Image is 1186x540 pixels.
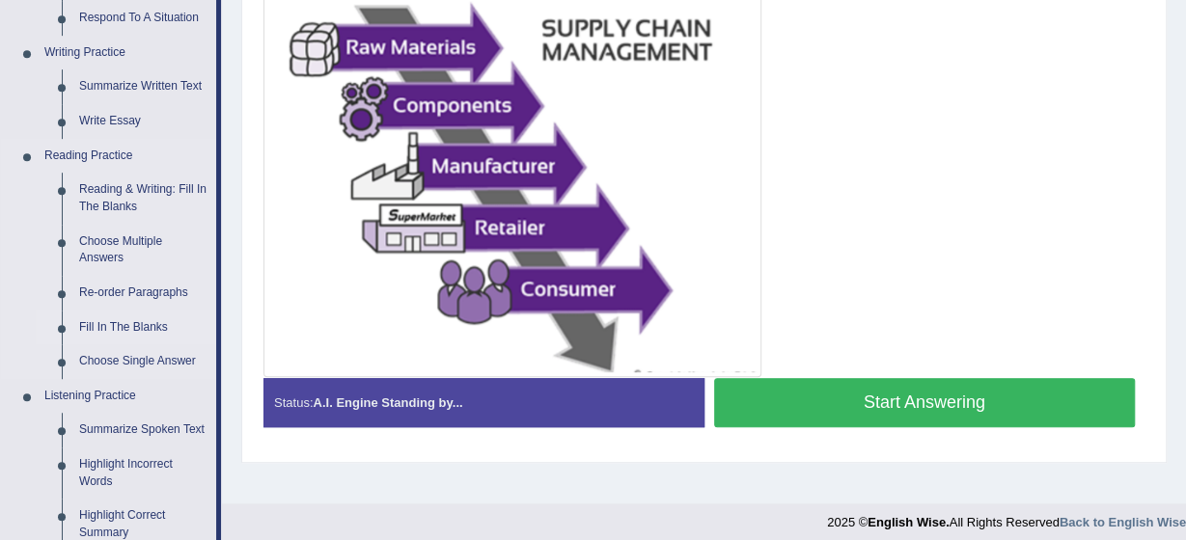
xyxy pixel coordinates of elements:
div: 2025 © All Rights Reserved [827,503,1186,531]
a: Respond To A Situation [70,1,216,36]
a: Write Essay [70,104,216,139]
a: Back to English Wise [1060,515,1186,529]
a: Summarize Written Text [70,69,216,104]
div: Status: [263,378,704,427]
strong: English Wise. [868,515,949,529]
strong: A.I. Engine Standing by... [313,395,462,410]
button: Start Answering [714,378,1136,427]
a: Fill In The Blanks [70,310,216,345]
a: Writing Practice [36,36,216,70]
a: Summarize Spoken Text [70,413,216,447]
a: Choose Single Answer [70,344,216,379]
a: Re-order Paragraphs [70,276,216,310]
a: Reading Practice [36,139,216,174]
a: Choose Multiple Answers [70,225,216,276]
a: Reading & Writing: Fill In The Blanks [70,173,216,224]
a: Highlight Incorrect Words [70,447,216,499]
a: Listening Practice [36,379,216,414]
